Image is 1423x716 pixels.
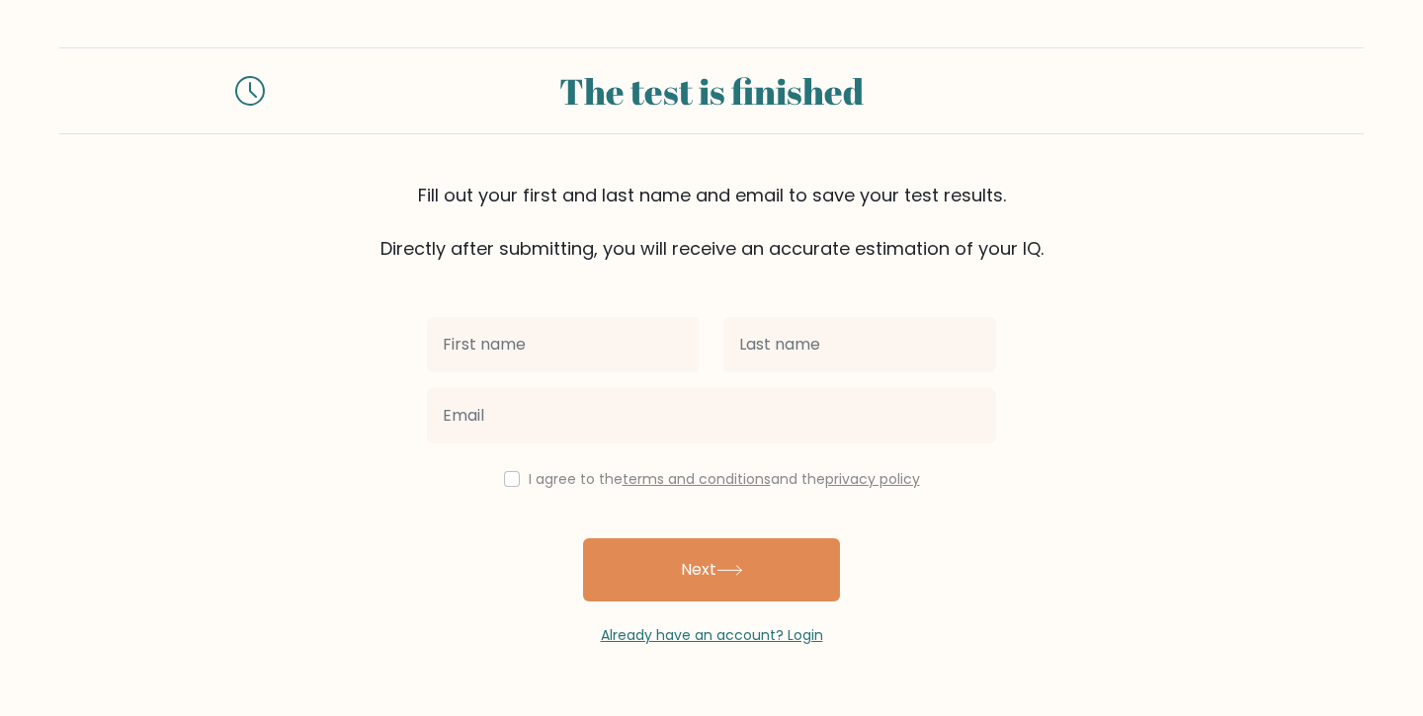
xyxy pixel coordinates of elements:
[427,388,996,443] input: Email
[529,469,920,489] label: I agree to the and the
[59,182,1364,262] div: Fill out your first and last name and email to save your test results. Directly after submitting,...
[723,317,996,372] input: Last name
[601,625,823,645] a: Already have an account? Login
[623,469,771,489] a: terms and conditions
[583,538,840,601] button: Next
[289,64,1134,118] div: The test is finished
[427,317,700,372] input: First name
[825,469,920,489] a: privacy policy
